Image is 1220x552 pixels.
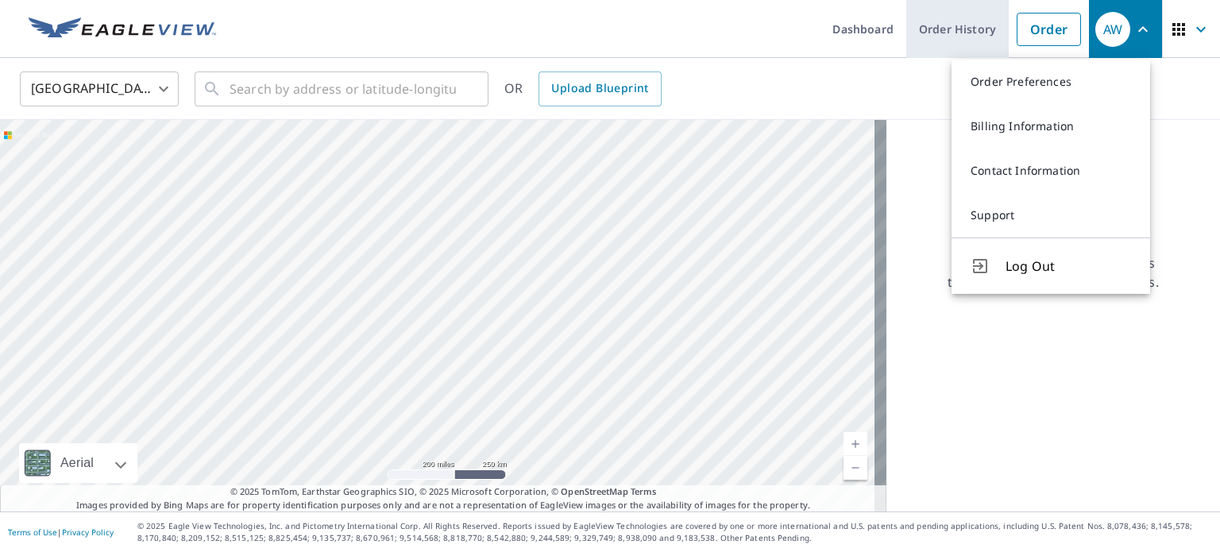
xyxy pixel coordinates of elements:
a: Upload Blueprint [539,71,661,106]
span: © 2025 TomTom, Earthstar Geographics SIO, © 2025 Microsoft Corporation, © [230,485,657,499]
a: Order Preferences [952,60,1150,104]
img: EV Logo [29,17,216,41]
span: Log Out [1006,257,1131,276]
div: AW [1095,12,1130,47]
span: Upload Blueprint [551,79,648,98]
p: Searching for a property address to view a list of available products. [947,253,1160,291]
a: Current Level 5, Zoom Out [844,456,867,480]
a: Order [1017,13,1081,46]
div: [GEOGRAPHIC_DATA] [20,67,179,111]
a: Privacy Policy [62,527,114,538]
a: Terms of Use [8,527,57,538]
a: Terms [631,485,657,497]
input: Search by address or latitude-longitude [230,67,456,111]
a: OpenStreetMap [561,485,627,497]
div: OR [504,71,662,106]
p: | [8,527,114,537]
a: Current Level 5, Zoom In [844,432,867,456]
button: Log Out [952,237,1150,294]
div: Aerial [56,443,98,483]
div: Aerial [19,443,137,483]
a: Support [952,193,1150,237]
p: © 2025 Eagle View Technologies, Inc. and Pictometry International Corp. All Rights Reserved. Repo... [137,520,1212,544]
a: Billing Information [952,104,1150,149]
a: Contact Information [952,149,1150,193]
